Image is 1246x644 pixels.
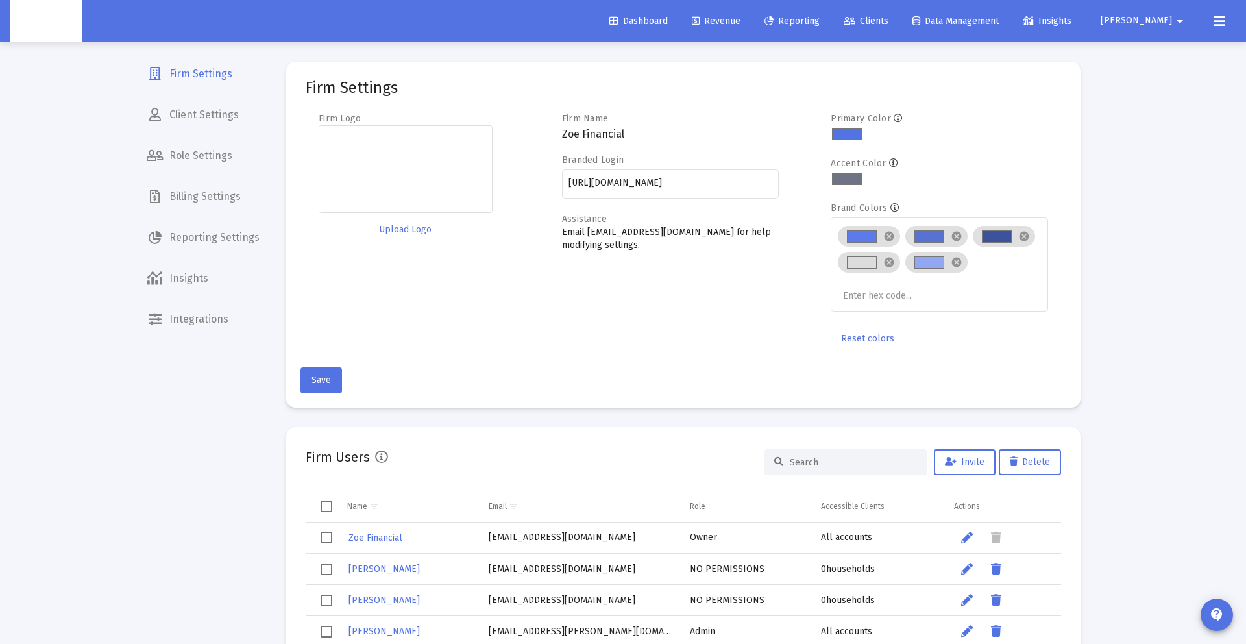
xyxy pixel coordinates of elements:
[599,8,678,34] a: Dashboard
[562,125,779,143] h3: Zoe Financial
[945,491,1061,522] td: Column Actions
[833,8,899,34] a: Clients
[136,58,270,90] a: Firm Settings
[999,449,1061,475] button: Delete
[480,554,681,585] td: [EMAIL_ADDRESS][DOMAIN_NAME]
[321,532,332,543] div: Select row
[347,501,367,512] div: Name
[509,501,519,511] span: Show filter options for column 'Email'
[136,304,270,335] a: Integrations
[1018,230,1030,242] mat-icon: cancel
[321,626,332,638] div: Select row
[348,595,420,606] span: [PERSON_NAME]
[321,595,332,606] div: Select row
[480,491,681,522] td: Column Email
[954,501,980,512] div: Actions
[843,291,940,301] input: Enter hex code...
[1012,8,1082,34] a: Insights
[1010,456,1050,467] span: Delete
[690,595,764,606] span: NO PERMISSIONS
[136,140,270,171] a: Role Settings
[348,626,420,637] span: [PERSON_NAME]
[902,8,1009,34] a: Data Management
[821,532,872,543] span: All accounts
[369,501,379,511] span: Show filter options for column 'Name'
[489,501,507,512] div: Email
[690,501,705,512] div: Role
[379,224,432,235] span: Upload Logo
[951,256,962,268] mat-icon: cancel
[347,528,404,547] a: Zoe Financial
[690,532,717,543] span: Owner
[480,523,681,554] td: [EMAIL_ADDRESS][DOMAIN_NAME]
[912,16,999,27] span: Data Management
[681,8,751,34] a: Revenue
[562,113,609,124] label: Firm Name
[754,8,830,34] a: Reporting
[1085,8,1203,34] button: [PERSON_NAME]
[945,456,984,467] span: Invite
[5,86,750,110] p: This performance report provides information regarding the previously listed accounts that are be...
[790,457,917,468] input: Search
[609,16,668,27] span: Dashboard
[136,222,270,253] a: Reporting Settings
[306,447,370,467] h2: Firm Users
[1209,607,1225,623] mat-icon: contact_support
[321,501,332,512] div: Select all
[306,81,398,94] mat-card-title: Firm Settings
[764,16,820,27] span: Reporting
[5,9,750,56] p: Past performance is not indicative of future performance. Principal value and investment return w...
[562,155,624,166] label: Branded Login
[934,449,996,475] button: Invite
[348,563,420,575] span: [PERSON_NAME]
[812,491,945,522] td: Column Accessible Clients
[300,367,342,393] button: Save
[844,16,888,27] span: Clients
[321,563,332,575] div: Select row
[136,263,270,294] a: Insights
[831,326,905,352] button: Reset colors
[1172,8,1188,34] mat-icon: arrow_drop_down
[136,99,270,130] a: Client Settings
[347,560,421,578] a: [PERSON_NAME]
[821,626,872,637] span: All accounts
[480,585,681,616] td: [EMAIL_ADDRESS][DOMAIN_NAME]
[692,16,740,27] span: Revenue
[841,333,894,344] span: Reset colors
[338,491,480,522] td: Column Name
[831,158,886,169] label: Accent Color
[951,230,962,242] mat-icon: cancel
[311,375,331,386] span: Save
[681,491,812,522] td: Column Role
[347,622,421,641] a: [PERSON_NAME]
[883,256,895,268] mat-icon: cancel
[319,217,493,243] button: Upload Logo
[1101,16,1172,27] span: [PERSON_NAME]
[348,532,402,543] span: Zoe Financial
[883,230,895,242] mat-icon: cancel
[562,214,607,225] label: Assistance
[690,563,764,575] span: NO PERMISSIONS
[20,8,72,34] img: Dashboard
[821,595,875,606] span: 0 households
[347,591,421,610] a: [PERSON_NAME]
[319,113,361,124] label: Firm Logo
[136,181,270,212] a: Billing Settings
[821,563,875,575] span: 0 households
[562,226,779,252] p: Email [EMAIL_ADDRESS][DOMAIN_NAME] for help modifying settings.
[1023,16,1071,27] span: Insights
[821,501,885,512] div: Accessible Clients
[690,626,715,637] span: Admin
[831,113,891,124] label: Primary Color
[831,203,887,214] label: Brand Colors
[838,223,1042,304] mat-chip-list: Brand colors
[319,125,493,213] img: Firm logo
